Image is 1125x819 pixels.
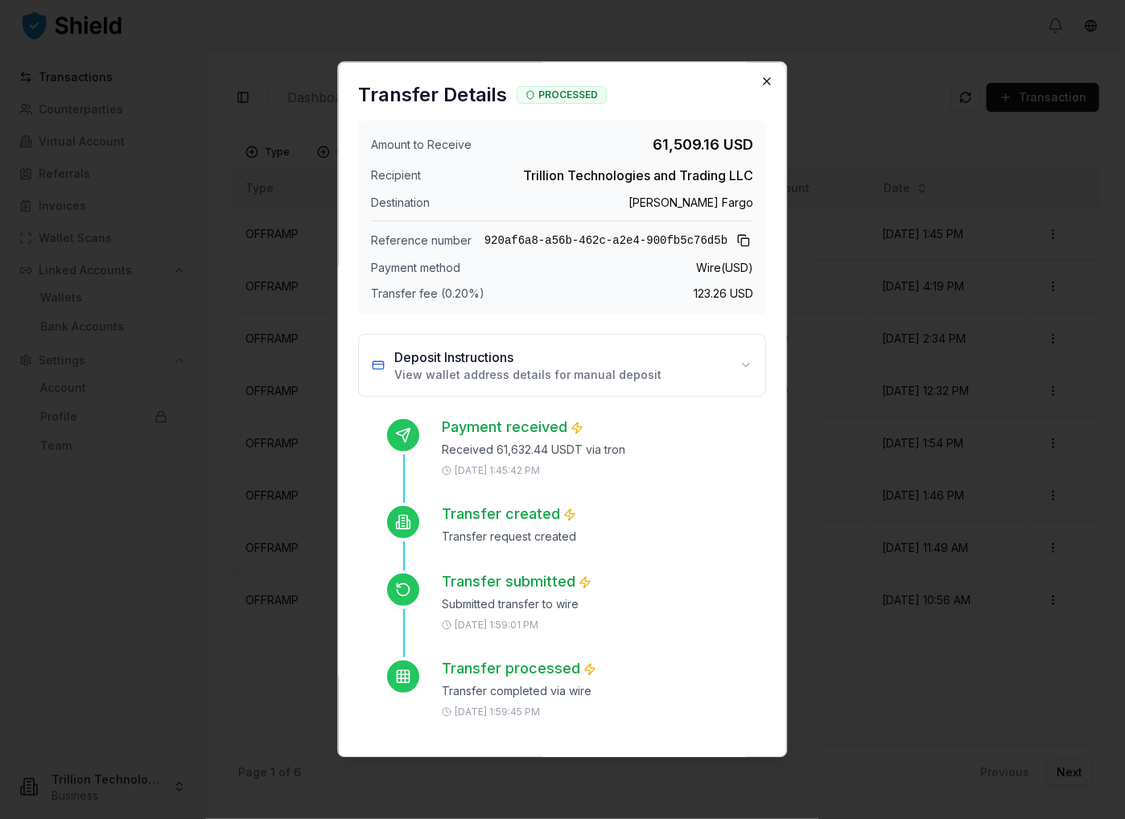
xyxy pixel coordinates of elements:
[455,464,540,477] p: [DATE] 1:45:42 PM
[455,619,538,632] p: [DATE] 1:59:01 PM
[371,167,421,183] span: Recipient
[442,657,596,680] h3: Transfer processed
[371,233,472,249] span: Reference number
[442,442,766,458] p: Received 61,632.44 USDT via tron
[442,596,766,612] p: Submitted transfer to wire
[694,286,754,302] span: 123.26 USD
[517,86,607,104] div: PROCESSED
[442,416,583,438] h3: Payment received
[442,570,591,593] h3: Transfer submitted
[629,195,754,211] span: [PERSON_NAME] Fargo
[442,529,766,545] p: Transfer request created
[455,706,540,718] p: [DATE] 1:59:45 PM
[371,260,460,276] span: Payment method
[653,134,754,156] span: 61,509.16 USD
[394,348,661,367] h3: Deposit Instructions
[442,503,576,525] h3: Transfer created
[442,683,766,699] p: Transfer completed via wire
[358,82,507,108] h2: Transfer Details
[359,335,765,396] button: Deposit InstructionsView wallet address details for manual deposit
[371,137,472,153] span: Amount to Receive
[697,260,754,276] span: Wire ( USD )
[371,195,430,211] span: Destination
[524,166,754,185] span: Trillion Technologies and Trading LLC
[394,367,661,383] p: View wallet address details for manual deposit
[484,233,727,249] span: 920af6a8-a56b-462c-a2e4-900fb5c76d5b
[371,286,484,302] span: Transfer fee (0.20%)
